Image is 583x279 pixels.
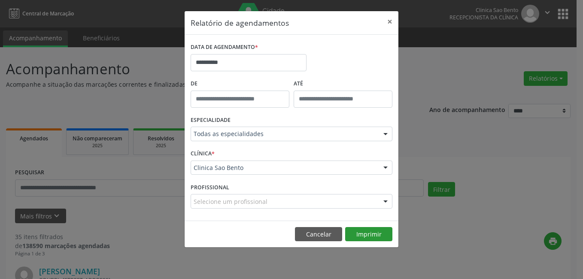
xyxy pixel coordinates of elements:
[191,77,289,91] label: De
[191,17,289,28] h5: Relatório de agendamentos
[381,11,398,32] button: Close
[191,181,229,194] label: PROFISSIONAL
[194,197,267,206] span: Selecione um profissional
[294,77,392,91] label: ATÉ
[295,227,342,242] button: Cancelar
[191,147,215,161] label: CLÍNICA
[345,227,392,242] button: Imprimir
[194,164,375,172] span: Clinica Sao Bento
[191,114,231,127] label: ESPECIALIDADE
[194,130,375,138] span: Todas as especialidades
[191,41,258,54] label: DATA DE AGENDAMENTO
